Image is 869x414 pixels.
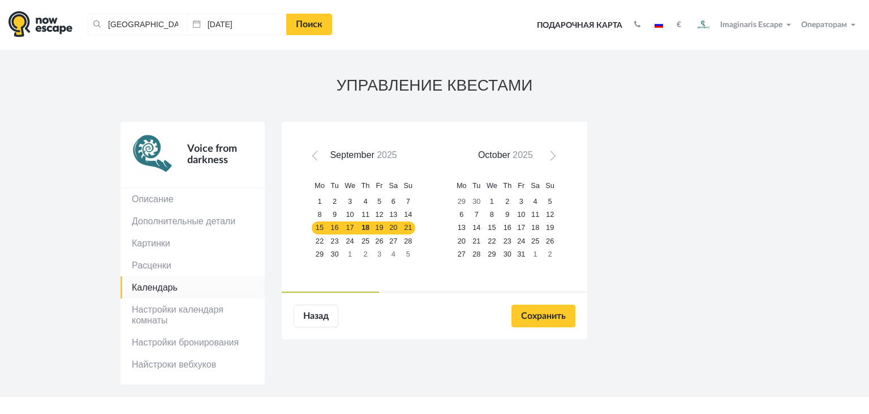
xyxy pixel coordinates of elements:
[401,195,415,208] a: 7
[543,208,557,221] a: 12
[500,195,514,208] a: 2
[528,208,543,221] a: 11
[484,221,501,234] a: 15
[671,19,687,31] button: €
[330,150,374,160] span: September
[470,234,484,247] a: 21
[720,19,782,29] span: Imaginaris Escape
[386,195,401,208] a: 6
[121,188,265,210] a: Описание
[677,21,681,29] strong: €
[401,247,415,261] a: 5
[690,14,796,36] button: Imaginaris Escape
[514,221,528,234] a: 17
[310,150,326,167] a: Prev
[121,298,265,331] a: Настройки календаря комнаты
[484,208,501,221] a: 8
[478,150,510,160] span: October
[457,181,467,190] span: Monday
[500,247,514,261] a: 30
[518,181,524,190] span: Friday
[484,247,501,261] a: 29
[543,247,557,261] a: 2
[470,221,484,234] a: 14
[328,208,342,221] a: 9
[484,195,501,208] a: 1
[294,305,338,327] a: Назад
[454,208,470,221] a: 6
[528,247,543,261] a: 1
[487,181,497,190] span: Wednesday
[315,181,325,190] span: Monday
[386,221,401,234] a: 20
[286,14,332,35] a: Поиск
[342,221,359,234] a: 17
[401,221,415,234] a: 21
[500,234,514,247] a: 23
[342,247,359,261] a: 1
[328,247,342,261] a: 30
[373,208,386,221] a: 12
[543,150,559,167] a: Next
[503,181,511,190] span: Thursday
[798,19,861,31] button: Операторам
[547,153,556,163] span: Next
[121,276,265,298] a: Календарь
[454,221,470,234] a: 13
[484,234,501,247] a: 22
[470,208,484,221] a: 7
[454,195,470,208] a: 29
[121,232,265,254] a: Картинки
[175,133,253,176] div: Voice from darkness
[312,195,328,208] a: 1
[514,208,528,221] a: 10
[543,195,557,208] a: 5
[312,247,328,261] a: 29
[342,234,359,247] a: 24
[362,181,370,190] span: Thursday
[328,195,342,208] a: 2
[470,195,484,208] a: 30
[121,331,265,353] a: Настройки бронирования
[514,234,528,247] a: 24
[358,195,372,208] a: 4
[373,221,386,234] a: 19
[454,247,470,261] a: 27
[545,181,554,190] span: Sunday
[514,195,528,208] a: 3
[345,181,355,190] span: Wednesday
[511,305,575,327] input: Сохранить
[8,11,72,37] img: logo
[514,247,528,261] a: 31
[655,22,663,28] img: ru.jpg
[801,21,847,29] span: Операторам
[377,150,397,160] span: 2025
[121,353,265,375] a: Найстроки вебхуков
[528,195,543,208] a: 4
[500,208,514,221] a: 9
[187,14,287,35] input: Дата
[121,254,265,276] a: Расценки
[373,195,386,208] a: 5
[543,234,557,247] a: 26
[342,208,359,221] a: 10
[342,195,359,208] a: 3
[330,181,338,190] span: Tuesday
[404,181,413,190] span: Sunday
[470,247,484,261] a: 28
[121,77,748,95] h3: УПРАВЛЕНИЕ КВЕСТАМИ
[358,208,372,221] a: 11
[328,221,342,234] a: 16
[358,234,372,247] a: 25
[472,181,480,190] span: Tuesday
[401,234,415,247] a: 28
[312,221,328,234] a: 15
[373,234,386,247] a: 26
[312,234,328,247] a: 22
[528,234,543,247] a: 25
[121,210,265,232] a: Дополнительные детали
[389,181,398,190] span: Saturday
[373,247,386,261] a: 3
[454,234,470,247] a: 20
[328,234,342,247] a: 23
